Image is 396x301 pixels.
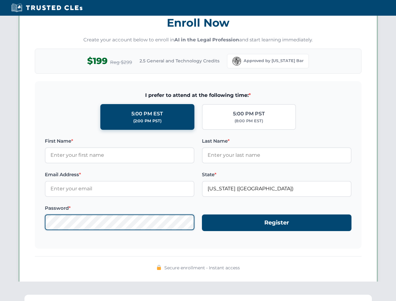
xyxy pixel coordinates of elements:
[202,181,351,197] input: Florida (FL)
[202,147,351,163] input: Enter your last name
[45,171,194,178] label: Email Address
[244,58,304,64] span: Approved by [US_STATE] Bar
[164,264,240,271] span: Secure enrollment • Instant access
[110,59,132,66] span: Reg $299
[45,181,194,197] input: Enter your email
[174,37,239,43] strong: AI in the Legal Profession
[131,110,163,118] div: 5:00 PM EST
[35,13,362,33] h3: Enroll Now
[140,57,219,64] span: 2.5 General and Technology Credits
[202,137,351,145] label: Last Name
[9,3,84,13] img: Trusted CLEs
[233,110,265,118] div: 5:00 PM PST
[87,54,108,68] span: $199
[45,91,351,99] span: I prefer to attend at the following time:
[45,137,194,145] label: First Name
[45,147,194,163] input: Enter your first name
[156,265,161,270] img: 🔒
[235,118,263,124] div: (8:00 PM EST)
[202,214,351,231] button: Register
[133,118,161,124] div: (2:00 PM PST)
[232,57,241,66] img: Florida Bar
[45,204,194,212] label: Password
[202,171,351,178] label: State
[35,36,362,44] p: Create your account below to enroll in and start learning immediately.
